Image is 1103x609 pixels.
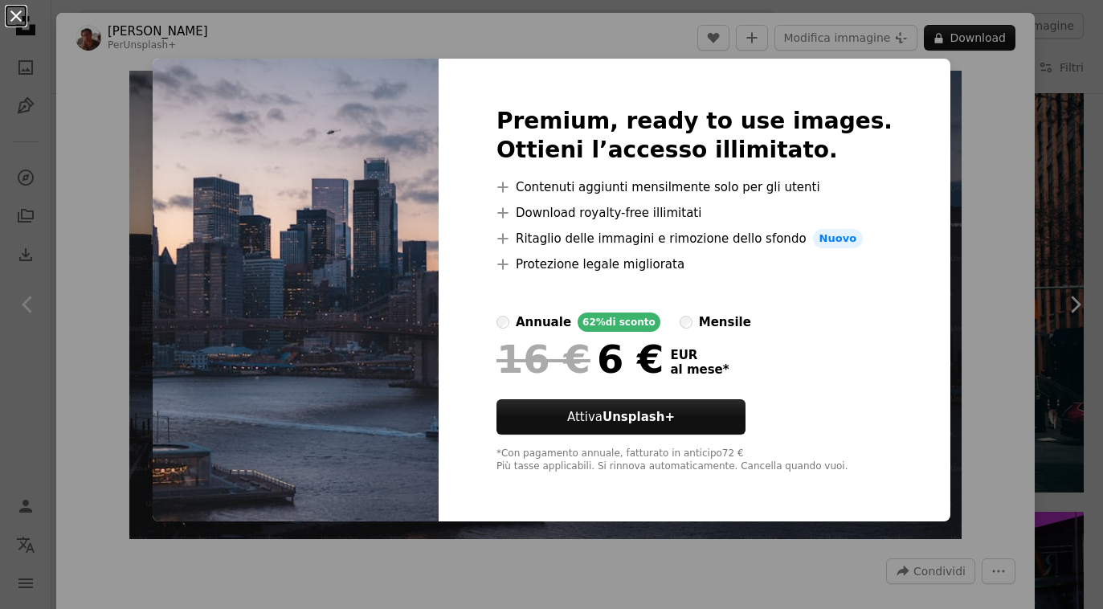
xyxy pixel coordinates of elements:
[496,399,746,435] button: AttivaUnsplash+
[680,316,692,329] input: mensile
[670,362,729,377] span: al mese *
[496,107,893,165] h2: Premium, ready to use images. Ottieni l’accesso illimitato.
[496,178,893,197] li: Contenuti aggiunti mensilmente solo per gli utenti
[153,59,439,521] img: premium_photo-1680430094846-f2003bf654ec
[496,255,893,274] li: Protezione legale migliorata
[578,313,660,332] div: 62% di sconto
[496,229,893,248] li: Ritaglio delle immagini e rimozione dello sfondo
[813,229,863,248] span: Nuovo
[496,203,893,223] li: Download royalty-free illimitati
[496,338,590,380] span: 16 €
[670,348,729,362] span: EUR
[496,316,509,329] input: annuale62%di sconto
[699,313,751,332] div: mensile
[496,448,893,473] div: *Con pagamento annuale, fatturato in anticipo 72 € Più tasse applicabili. Si rinnova automaticame...
[603,410,675,424] strong: Unsplash+
[496,338,664,380] div: 6 €
[516,313,571,332] div: annuale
